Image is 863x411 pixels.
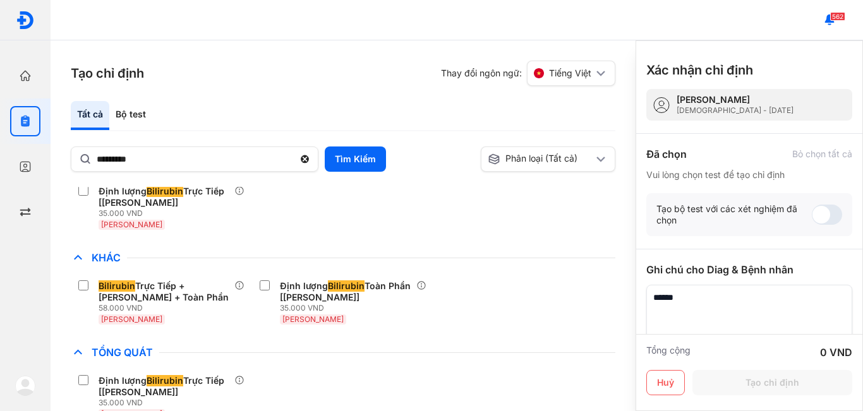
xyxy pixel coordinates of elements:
[280,303,416,313] div: 35.000 VND
[101,220,162,229] span: [PERSON_NAME]
[99,375,229,398] div: Định lượng Trực Tiếp [[PERSON_NAME]]
[549,68,591,79] span: Tiếng Việt
[820,345,852,360] div: 0 VND
[99,398,234,408] div: 35.000 VND
[282,314,344,324] span: [PERSON_NAME]
[147,186,183,197] span: Bilirubin
[71,64,144,82] h3: Tạo chỉ định
[646,169,852,181] div: Vui lòng chọn test để tạo chỉ định
[328,280,365,292] span: Bilirubin
[85,346,159,359] span: Tổng Quát
[646,146,687,162] div: Đã chọn
[15,376,35,396] img: logo
[692,370,852,395] button: Tạo chỉ định
[488,153,594,165] div: Phân loại (Tất cả)
[101,314,162,324] span: [PERSON_NAME]
[325,146,386,172] button: Tìm Kiếm
[280,280,411,303] div: Định lượng Toàn Phần [[PERSON_NAME]]
[677,105,794,116] div: [DEMOGRAPHIC_DATA] - [DATE]
[99,208,234,218] div: 35.000 VND
[99,303,234,313] div: 58.000 VND
[830,12,845,21] span: 562
[99,186,229,208] div: Định lượng Trực Tiếp [[PERSON_NAME]]
[646,262,852,277] div: Ghi chú cho Diag & Bệnh nhân
[16,11,35,30] img: logo
[99,280,135,292] span: Bilirubin
[85,251,127,264] span: Khác
[792,148,852,160] div: Bỏ chọn tất cả
[71,101,109,130] div: Tất cả
[99,280,229,303] div: Trực Tiếp + [PERSON_NAME] + Toàn Phần
[656,203,812,226] div: Tạo bộ test với các xét nghiệm đã chọn
[646,345,691,360] div: Tổng cộng
[646,370,685,395] button: Huỷ
[441,61,615,86] div: Thay đổi ngôn ngữ:
[109,101,152,130] div: Bộ test
[147,375,183,386] span: Bilirubin
[646,61,753,79] h3: Xác nhận chỉ định
[677,94,794,105] div: [PERSON_NAME]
